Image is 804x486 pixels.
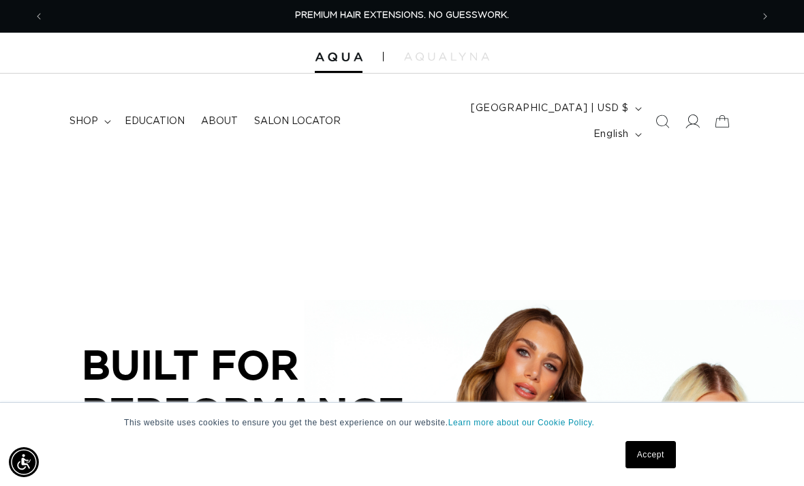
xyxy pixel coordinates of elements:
a: Salon Locator [246,107,349,136]
span: shop [69,115,98,127]
button: English [585,121,647,147]
img: Aqua Hair Extensions [315,52,362,62]
button: Next announcement [750,3,780,29]
span: English [593,127,629,142]
a: Education [117,107,193,136]
p: This website uses cookies to ensure you get the best experience on our website. [124,416,680,429]
span: Salon Locator [254,115,341,127]
span: Education [125,115,185,127]
summary: shop [61,107,117,136]
span: [GEOGRAPHIC_DATA] | USD $ [471,102,629,116]
iframe: Chat Widget [736,421,804,486]
span: About [201,115,238,127]
button: [GEOGRAPHIC_DATA] | USD $ [463,95,647,121]
summary: Search [647,106,677,136]
button: Previous announcement [24,3,54,29]
div: Accessibility Menu [9,447,39,477]
a: Accept [625,441,676,468]
a: Learn more about our Cookie Policy. [448,418,595,427]
img: aqualyna.com [404,52,489,61]
span: PREMIUM HAIR EXTENSIONS. NO GUESSWORK. [295,11,509,20]
a: About [193,107,246,136]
